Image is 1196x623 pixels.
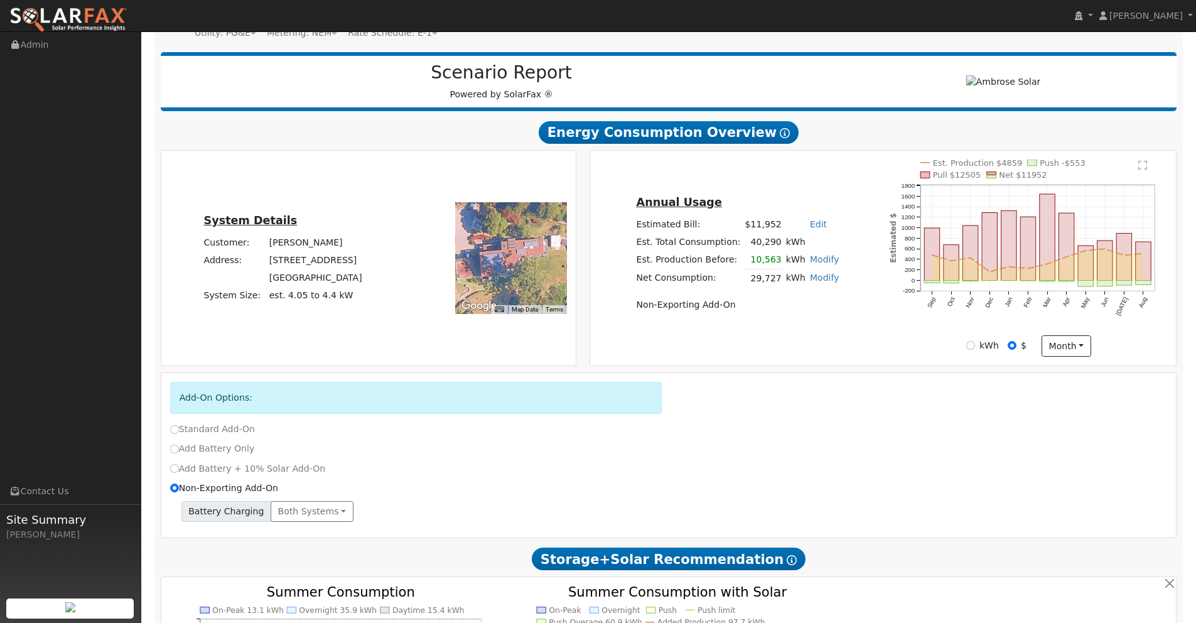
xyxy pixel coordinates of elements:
circle: onclick="" [1104,247,1106,250]
span: Storage+Solar Recommendation [532,548,805,570]
button: Map Data [512,305,538,314]
text: On-Peak [549,606,581,615]
div: Add-On Options: [170,382,662,414]
circle: onclick="" [1008,266,1010,268]
rect: onclick="" [1097,241,1112,281]
text: May [1080,296,1091,310]
td: [GEOGRAPHIC_DATA] [267,269,364,287]
text: Overnight [602,606,640,615]
text: Dec [984,296,994,309]
button: Keyboard shortcuts [495,305,504,314]
rect: onclick="" [1116,281,1131,286]
label: $ [1021,339,1026,352]
text: 1600 [902,193,915,200]
h2: Scenario Report [173,62,829,84]
span: [PERSON_NAME] [1109,11,1183,21]
text: Oct [946,296,957,308]
text: On-Peak 13.1 kWh [212,606,284,615]
text: Sep [926,296,937,309]
a: Terms (opens in new tab) [546,306,563,313]
rect: onclick="" [1040,194,1055,281]
text: 1200 [902,214,915,220]
rect: onclick="" [1116,234,1131,281]
input: kWh [966,341,975,350]
input: $ [1008,341,1016,350]
text: Mar [1042,296,1052,309]
label: Standard Add-On [170,423,255,436]
span: Battery Charging [181,501,271,523]
img: SolarFax [9,7,127,33]
button: month [1042,335,1091,357]
rect: onclick="" [924,281,939,283]
text: 1000 [902,224,915,231]
circle: onclick="" [969,257,972,259]
div: [PERSON_NAME] [6,528,134,541]
label: Add Battery Only [170,442,255,455]
rect: onclick="" [944,245,959,281]
td: Customer: [202,234,267,251]
td: kWh [784,269,807,288]
td: $11,952 [743,216,784,234]
span: Alias: HETOUBN [348,28,438,38]
u: Annual Usage [637,196,722,209]
a: Modify [810,254,839,264]
text: Pull $12505 [933,170,981,180]
button: Both systems [271,501,353,523]
text: Nov [964,296,975,309]
rect: onclick="" [1097,281,1112,286]
input: Add Battery + 10% Solar Add-On [170,464,179,473]
text: Push [659,606,677,615]
td: [STREET_ADDRESS] [267,251,364,269]
td: kWh [784,234,841,251]
u: System Details [204,214,298,227]
rect: onclick="" [1020,217,1035,280]
rect: onclick="" [963,225,978,281]
input: Standard Add-On [170,425,179,434]
text: Push -$553 [1040,158,1086,168]
a: Modify [810,273,839,283]
rect: onclick="" [1078,281,1093,287]
text: Summer Consumption with Solar [568,584,787,600]
circle: onclick="" [950,259,952,262]
rect: onclick="" [1136,242,1151,281]
rect: onclick="" [1078,246,1093,280]
text:  [1138,160,1147,170]
circle: onclick="" [1046,263,1048,265]
rect: onclick="" [924,228,939,281]
img: Google [458,298,500,314]
td: Address: [202,251,267,269]
text: [DATE] [1115,296,1129,317]
img: retrieve [65,602,75,612]
input: Add Battery Only [170,445,179,453]
a: Open this area in Google Maps (opens a new window) [458,298,500,314]
circle: onclick="" [1065,256,1068,258]
rect: onclick="" [944,281,959,283]
td: 40,290 [743,234,784,251]
td: Non-Exporting Add-On [634,296,841,313]
text: 0 [912,277,915,284]
td: kWh [784,251,807,269]
span: Site Summary [6,511,134,528]
circle: onclick="" [931,254,934,256]
td: [PERSON_NAME] [267,234,364,251]
td: 10,563 [743,251,784,269]
td: Est. Production Before: [634,251,743,269]
text: Est. Production $4859 [933,158,1022,168]
div: Utility: PG&E [195,26,256,40]
text: Overnight 35.9 kWh [299,606,377,615]
text: 400 [905,256,915,263]
td: System Size: [202,287,267,305]
i: Show Help [787,555,797,565]
text: 200 [905,266,915,273]
text: 1800 [902,182,915,189]
circle: onclick="" [989,271,991,273]
td: Estimated Bill: [634,216,743,234]
text: Feb [1022,296,1033,308]
div: Powered by SolarFax ® [167,62,836,101]
td: Est. Total Consumption: [634,234,743,251]
text: 600 [905,245,915,252]
text: Jun [1099,296,1110,308]
div: Metering: NEM [267,26,337,40]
